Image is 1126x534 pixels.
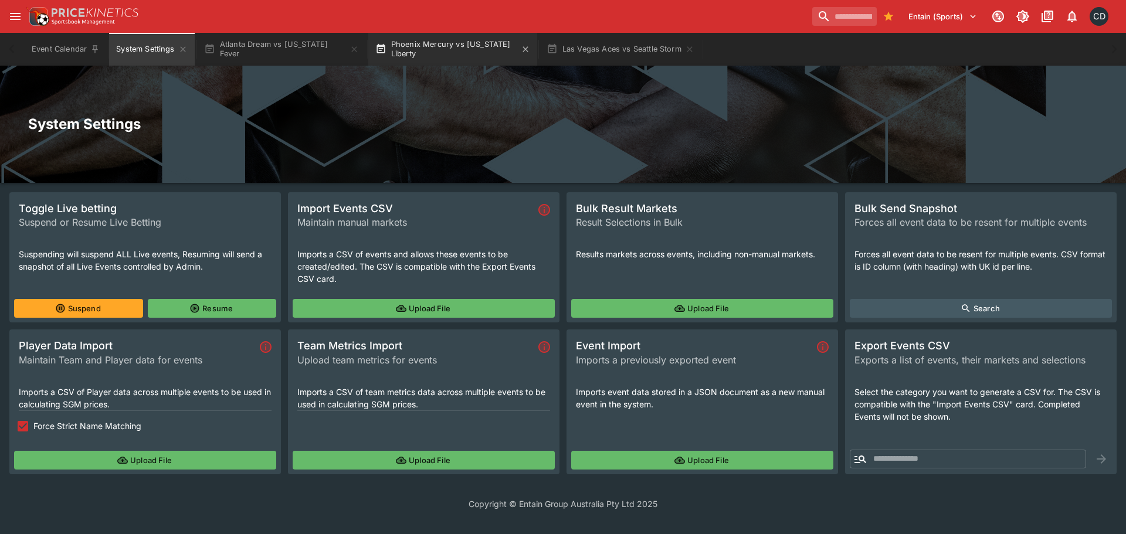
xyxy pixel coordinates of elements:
[540,33,701,66] button: Las Vegas Aces vs Seattle Storm
[33,420,141,432] span: Force Strict Name Matching
[26,5,49,28] img: PriceKinetics Logo
[25,33,107,66] button: Event Calendar
[5,6,26,27] button: open drawer
[854,215,1107,229] span: Forces all event data to be resent for multiple events
[19,339,255,352] span: Player Data Import
[1012,6,1033,27] button: Toggle light/dark mode
[901,7,984,26] button: Select Tenant
[297,202,534,215] span: Import Events CSV
[297,248,550,285] p: Imports a CSV of events and allows these events to be created/edited. The CSV is compatible with ...
[879,7,898,26] button: Bookmarks
[14,299,143,318] button: Suspend
[576,353,812,367] span: Imports a previously exported event
[293,451,555,470] button: Upload File
[297,386,550,410] p: Imports a CSV of team metrics data across multiple events to be used in calculating SGM prices.
[988,6,1009,27] button: Connected to PK
[148,299,277,318] button: Resume
[52,19,115,25] img: Sportsbook Management
[576,215,829,229] span: Result Selections in Bulk
[576,386,829,410] p: Imports event data stored in a JSON document as a new manual event in the system.
[1086,4,1112,29] button: Cameron Duffy
[854,339,1107,352] span: Export Events CSV
[297,339,534,352] span: Team Metrics Import
[297,215,534,229] span: Maintain manual markets
[19,386,272,410] p: Imports a CSV of Player data across multiple events to be used in calculating SGM prices.
[52,8,138,17] img: PriceKinetics
[576,202,829,215] span: Bulk Result Markets
[854,202,1107,215] span: Bulk Send Snapshot
[854,353,1107,367] span: Exports a list of events, their markets and selections
[19,353,255,367] span: Maintain Team and Player data for events
[571,451,833,470] button: Upload File
[850,299,1112,318] button: Search
[1090,7,1108,26] div: Cameron Duffy
[19,202,272,215] span: Toggle Live betting
[576,248,829,260] p: Results markets across events, including non-manual markets.
[293,299,555,318] button: Upload File
[812,7,877,26] input: search
[197,33,366,66] button: Atlanta Dream vs [US_STATE] Fever
[1061,6,1083,27] button: Notifications
[19,215,272,229] span: Suspend or Resume Live Betting
[28,115,1098,133] h2: System Settings
[368,33,537,66] button: Phoenix Mercury vs [US_STATE] Liberty
[571,299,833,318] button: Upload File
[109,33,194,66] button: System Settings
[14,451,276,470] button: Upload File
[854,386,1107,423] p: Select the category you want to generate a CSV for. The CSV is compatible with the "Import Events...
[19,248,272,273] p: Suspending will suspend ALL Live events, Resuming will send a snapshot of all Live Events control...
[854,248,1107,273] p: Forces all event data to be resent for multiple events. CSV format is ID column (with heading) wi...
[576,339,812,352] span: Event Import
[1037,6,1058,27] button: Documentation
[297,353,534,367] span: Upload team metrics for events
